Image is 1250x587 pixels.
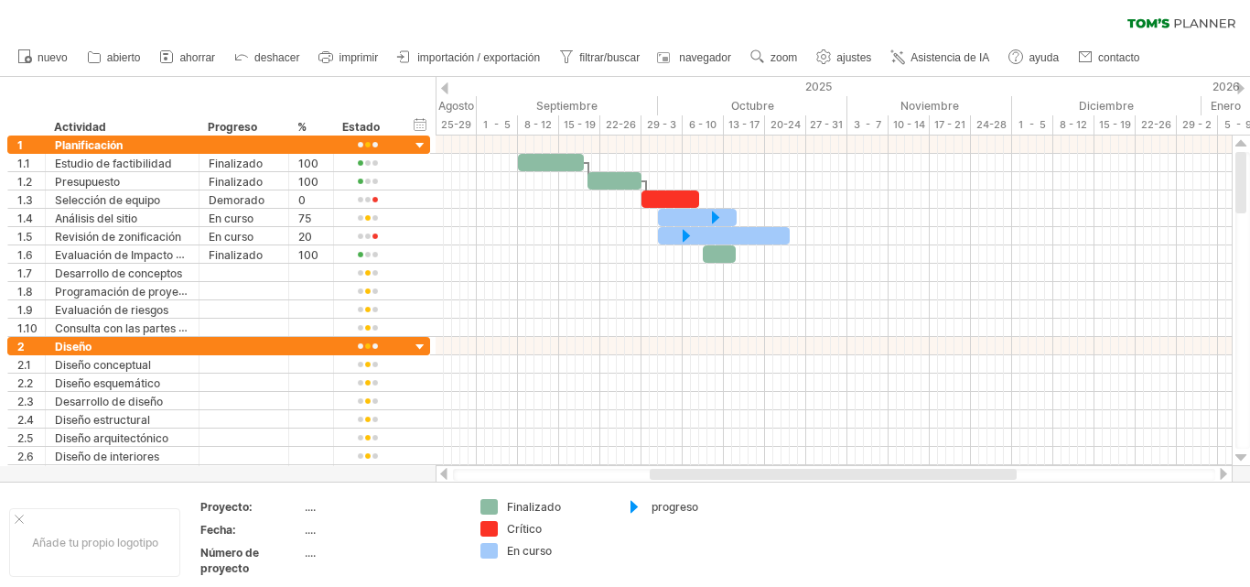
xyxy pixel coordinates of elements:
font: deshacer [254,51,299,64]
div: Diciembre de 2025 [1012,96,1202,115]
font: 2.6 [17,450,34,463]
font: Diseño estructural [55,413,150,427]
font: 22-26 [606,118,636,131]
font: 100 [298,248,318,262]
font: 8 - 12 [524,118,552,131]
font: filtrar/buscar [579,51,640,64]
div: Octubre de 2025 [658,96,847,115]
font: nuevo [38,51,68,64]
font: Diseño de interiores [55,450,159,463]
font: Actividad [54,120,106,134]
font: Demorado [209,193,264,207]
font: 29 - 2 [1182,118,1212,131]
font: Selección de equipo [55,193,160,207]
a: abierto [82,46,146,70]
font: 6 - 10 [689,118,717,131]
font: Finalizado [507,500,561,514]
font: Planificación [55,138,123,152]
font: 1 - 5 [483,118,511,131]
font: 24-28 [976,118,1007,131]
a: ahorrar [155,46,221,70]
font: 8 - 12 [1060,118,1087,131]
font: 1 - 5 [1018,118,1046,131]
font: Evaluación de riesgos [55,303,168,317]
a: deshacer [230,46,305,70]
font: Revisión de zonificación [55,230,181,244]
font: Análisis del sitio [55,212,137,225]
font: Presupuesto [55,175,120,189]
font: Evaluación de Impacto Ambiental [55,247,229,262]
font: Finalizado [209,248,263,262]
font: .... [305,523,316,537]
font: 2 [17,340,25,353]
font: Finalizado [209,175,263,189]
font: 1.2 [17,175,32,189]
font: Diseño conceptual [55,358,151,372]
font: 1.3 [17,193,33,207]
font: ahorrar [179,51,215,64]
font: 2.2 [17,376,33,390]
font: progreso [652,500,698,514]
font: 20-24 [770,118,801,131]
font: Finalizado [209,157,263,170]
font: navegador [679,51,731,64]
font: Agosto [438,99,474,113]
font: 1.6 [17,248,33,262]
font: 1.8 [17,285,33,299]
font: Diciembre [1079,99,1134,113]
font: Noviembre [900,99,959,113]
font: En curso [209,212,253,225]
font: 2.5 [17,431,33,445]
font: En curso [507,544,552,558]
font: Asistencia de IA [911,51,989,64]
font: 2.1 [17,358,31,372]
font: 100 [298,157,318,170]
a: ayuda [1004,46,1064,70]
font: 22-26 [1141,118,1171,131]
font: 1.5 [17,230,32,244]
font: importación / exportación [417,51,540,64]
font: 1.10 [17,321,38,335]
font: abierto [107,51,141,64]
font: Programación de proyectos [55,284,200,299]
font: .... [305,500,316,514]
font: Crítico [507,522,542,536]
font: 25-29 [441,118,471,131]
font: Proyecto: [200,500,253,514]
div: Septiembre de 2025 [477,96,658,115]
a: importación / exportación [393,46,545,70]
font: 2.4 [17,413,34,427]
font: Enero [1211,99,1241,113]
font: imprimir [339,51,378,64]
font: Octubre [731,99,774,113]
font: .... [305,546,316,560]
font: Estado [342,120,380,134]
font: 1.1 [17,157,30,170]
a: ajustes [812,46,877,70]
font: Desarrollo de diseño [55,395,163,408]
font: Número de proyecto [200,546,259,575]
font: 2026 [1212,80,1240,93]
font: 15 - 19 [564,118,596,131]
font: 2025 [805,80,832,93]
font: ayuda [1029,51,1059,64]
font: 15 - 19 [1099,118,1131,131]
font: % [297,120,307,134]
font: 1.9 [17,303,33,317]
font: 13 - 17 [728,118,760,131]
font: 1 [17,138,23,152]
font: 1.7 [17,266,32,280]
font: 75 [298,212,311,225]
a: imprimir [314,46,383,70]
font: Consulta con las partes interesadas [55,321,240,335]
font: 100 [298,175,318,189]
font: Progreso [208,120,257,134]
font: Estudio de factibilidad [55,157,172,170]
font: Septiembre [536,99,598,113]
font: Diseño [55,340,92,353]
font: Añade tu propio logotipo [32,536,158,549]
font: Fecha: [200,523,236,537]
a: navegador [654,46,737,70]
font: 29 - 3 [647,118,676,131]
font: Diseño arquitectónico [55,431,168,445]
